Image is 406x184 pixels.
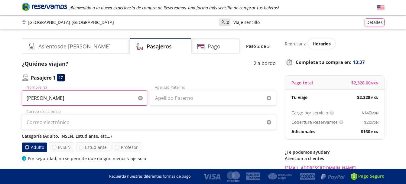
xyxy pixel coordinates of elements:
[291,119,338,125] p: Cobertura Reservamos
[365,18,385,26] button: Detalles
[364,119,378,125] span: $ 20
[147,42,172,51] h4: Pasajeros
[22,133,276,139] p: Categoría (Adulto, INSEN, Estudiante, etc...)
[357,94,378,100] span: $ 2,328
[361,128,378,135] span: $ 160
[31,74,56,81] p: Pasajero 1
[370,130,378,134] small: MXN
[291,110,328,116] p: Cargo por servicio
[371,81,378,85] small: MXN
[49,142,74,152] label: INSEN
[371,120,378,125] small: MXN
[246,43,270,49] p: Paso 2 de 3
[57,74,65,81] div: 17
[371,111,378,115] small: MXN
[291,94,307,100] p: Tu viaje
[370,95,378,100] small: MXN
[22,2,67,11] i: Brand Logo
[362,110,378,116] span: $ 140
[28,155,146,162] p: Por seguridad, no se permite que ningún menor viaje solo
[285,149,385,155] p: ¿Te podemos ayudar?
[22,60,68,68] p: ¿Quiénes viajan?
[22,115,276,130] input: Correo electrónico
[70,5,279,11] em: ¡Bienvenido a la nueva experiencia de compra de Reservamos, una forma más sencilla de comprar tus...
[285,38,385,49] div: Regresar a ver horarios
[254,60,276,68] p: 2 a bordo
[313,41,331,47] span: Horarios
[208,42,220,51] h4: Pago
[233,19,260,25] p: Viaje sencillo
[285,58,385,66] p: Completa tu compra en :
[150,90,276,106] input: Apellido Paterno
[28,19,114,25] p: [GEOGRAPHIC_DATA] - [GEOGRAPHIC_DATA]
[76,142,110,152] label: Estudiante
[38,42,111,51] h4: Asientos de [PERSON_NAME]
[109,173,191,179] p: Recuerda nuestras diferentes formas de pago
[285,41,307,47] p: Regresar a
[22,2,67,13] a: Brand Logo
[377,4,385,11] button: English
[291,80,313,86] p: Pago total
[112,142,141,152] label: Profesor
[291,128,315,135] p: Adicionales
[285,165,385,171] a: [EMAIL_ADDRESS][DOMAIN_NAME]
[22,90,147,106] input: Nombre (s)
[21,143,47,152] label: Adulto
[353,59,365,66] span: 13:37
[226,19,229,25] p: 2
[351,80,378,86] span: $ 2,328.00
[285,155,385,162] p: Atención a clientes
